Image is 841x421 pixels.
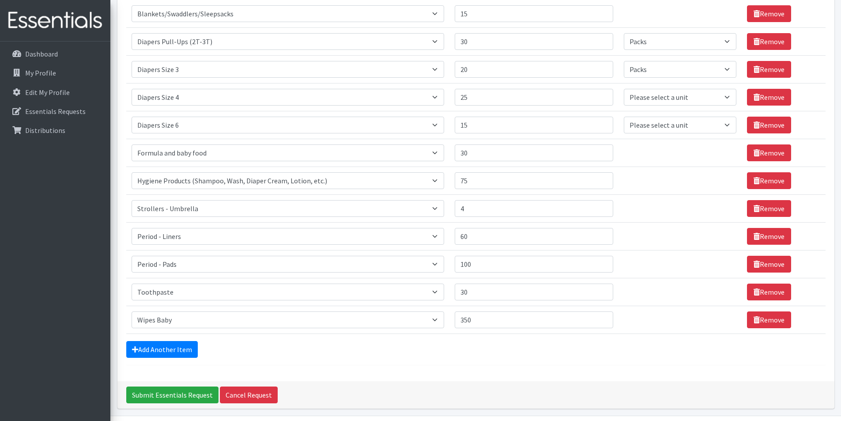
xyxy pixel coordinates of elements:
p: Dashboard [25,49,58,58]
a: Remove [747,33,791,50]
a: Remove [747,172,791,189]
p: Edit My Profile [25,88,70,97]
img: HumanEssentials [4,6,107,35]
a: Remove [747,144,791,161]
a: Remove [747,200,791,217]
p: Distributions [25,126,65,135]
a: Distributions [4,121,107,139]
a: Remove [747,311,791,328]
a: My Profile [4,64,107,82]
a: Edit My Profile [4,83,107,101]
a: Dashboard [4,45,107,63]
a: Add Another Item [126,341,198,358]
p: Essentials Requests [25,107,86,116]
a: Remove [747,89,791,106]
a: Cancel Request [220,387,278,403]
input: Submit Essentials Request [126,387,219,403]
a: Remove [747,61,791,78]
a: Remove [747,256,791,273]
a: Remove [747,5,791,22]
a: Remove [747,228,791,245]
a: Remove [747,284,791,300]
p: My Profile [25,68,56,77]
a: Remove [747,117,791,133]
a: Essentials Requests [4,102,107,120]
